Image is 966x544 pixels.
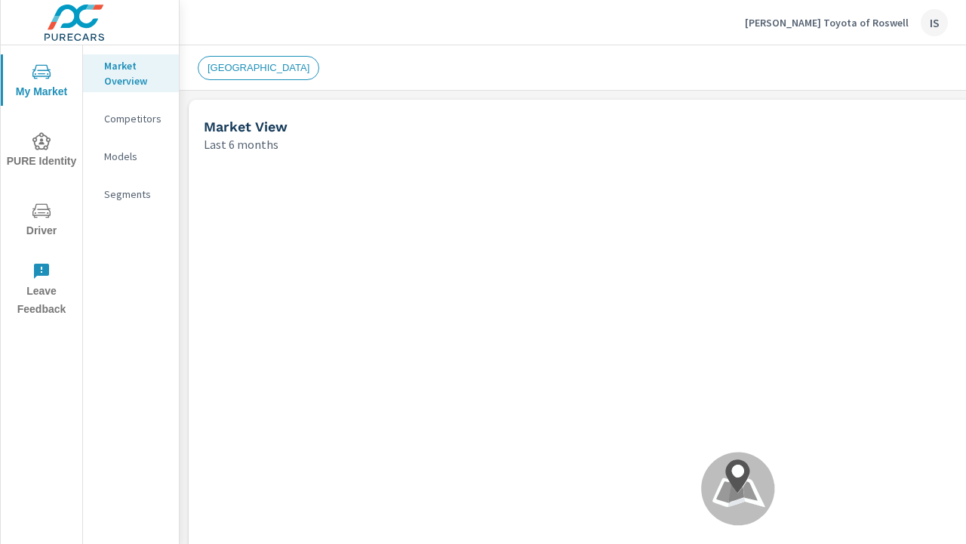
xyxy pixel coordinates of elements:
[204,135,278,153] p: Last 6 months
[5,132,78,171] span: PURE Identity
[5,202,78,240] span: Driver
[104,149,167,164] p: Models
[5,63,78,101] span: My Market
[104,111,167,126] p: Competitors
[745,16,909,29] p: [PERSON_NAME] Toyota of Roswell
[198,62,318,73] span: [GEOGRAPHIC_DATA]
[104,187,167,202] p: Segments
[5,262,78,319] span: Leave Feedback
[204,119,288,134] h5: Market View
[83,183,179,206] div: Segments
[83,145,179,168] div: Models
[104,58,167,88] p: Market Overview
[83,54,179,92] div: Market Overview
[921,9,948,36] div: IS
[83,107,179,130] div: Competitors
[1,45,82,323] div: nav menu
